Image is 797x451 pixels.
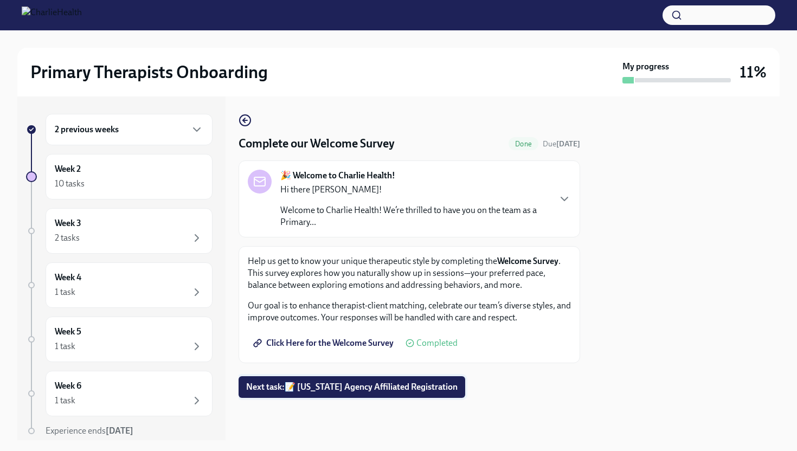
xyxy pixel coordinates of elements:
img: CharlieHealth [22,7,82,24]
a: Week 61 task [26,371,213,416]
div: 2 tasks [55,232,80,244]
button: Next task:📝 [US_STATE] Agency Affiliated Registration [239,376,465,398]
strong: Welcome Survey [497,256,558,266]
a: Click Here for the Welcome Survey [248,332,401,354]
strong: 🎉 Welcome to Charlie Health! [280,170,395,182]
span: Experience ends [46,426,133,436]
h6: 2 previous weeks [55,124,119,136]
h4: Complete our Welcome Survey [239,136,395,152]
h6: Week 3 [55,217,81,229]
p: Welcome to Charlie Health! We’re thrilled to have you on the team as a Primary... [280,204,549,228]
p: Hi there [PERSON_NAME]! [280,184,549,196]
span: Click Here for the Welcome Survey [255,338,394,349]
span: Done [509,140,538,148]
span: Next task : 📝 [US_STATE] Agency Affiliated Registration [246,382,458,392]
strong: My progress [622,61,669,73]
strong: [DATE] [556,139,580,149]
strong: [DATE] [106,426,133,436]
a: Week 32 tasks [26,208,213,254]
div: 1 task [55,395,75,407]
div: 1 task [55,286,75,298]
h6: Week 4 [55,272,81,284]
div: 2 previous weeks [46,114,213,145]
p: Our goal is to enhance therapist-client matching, celebrate our team’s diverse styles, and improv... [248,300,571,324]
h6: Week 6 [55,380,81,392]
div: 10 tasks [55,178,85,190]
h3: 11% [740,62,767,82]
a: Week 210 tasks [26,154,213,199]
span: August 14th, 2025 09:00 [543,139,580,149]
h2: Primary Therapists Onboarding [30,61,268,83]
span: Completed [416,339,458,347]
h6: Week 2 [55,163,81,175]
a: Week 41 task [26,262,213,308]
a: Week 51 task [26,317,213,362]
div: 1 task [55,340,75,352]
span: Due [543,139,580,149]
p: Help us get to know your unique therapeutic style by completing the . This survey explores how yo... [248,255,571,291]
h6: Week 5 [55,326,81,338]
